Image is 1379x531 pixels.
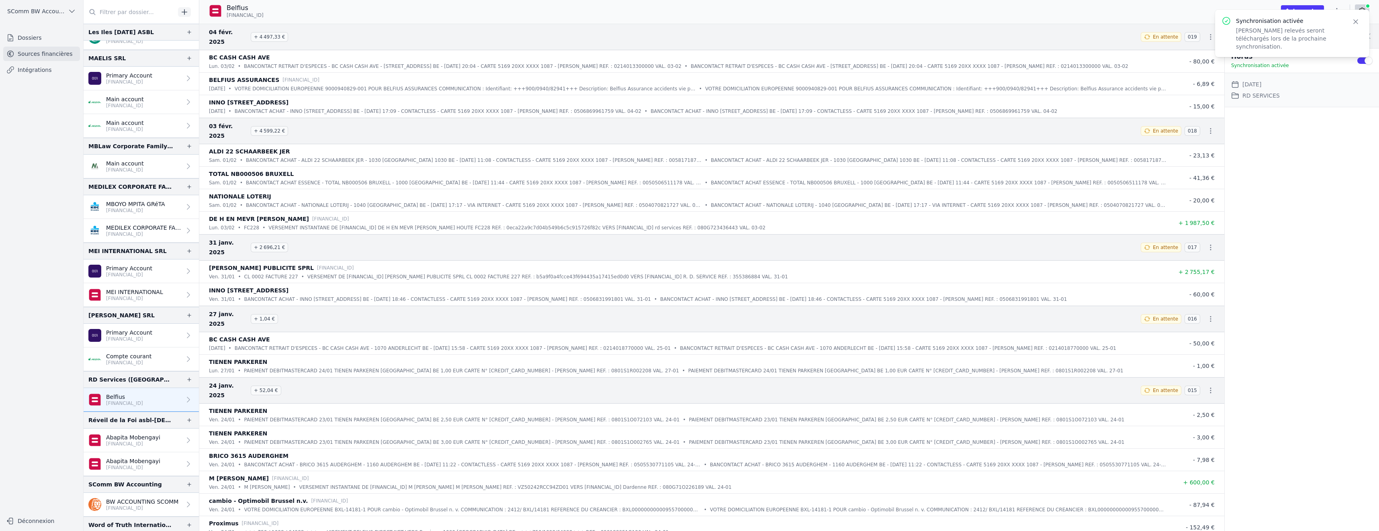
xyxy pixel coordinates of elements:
p: BANCONTACT ACHAT - NATIONALE LOTERIJ - 1040 [GEOGRAPHIC_DATA] BE - [DATE] 17:17 - VIA INTERNET - ... [711,201,1166,209]
a: Primary Account [FINANCIAL_ID] [84,324,199,347]
div: • [704,506,707,514]
img: ARGENTA_ARSPBE22.png [88,353,101,366]
p: VOTRE DOMICILIATION EUROPEENNE BXL-14181-1 POUR cambio - Optimobil Brussel n. v. COMMUNICATION : ... [710,506,1166,514]
span: - 152,49 € [1186,524,1215,531]
span: - 7,98 € [1193,457,1215,463]
div: MBLaw Corporate Family Office SRL [88,141,173,151]
div: • [238,273,241,281]
div: • [238,62,241,70]
p: PAIEMENT DEBITMASTERCARD 23/01 TIENEN PARKEREN [GEOGRAPHIC_DATA] BE 2,50 EUR CARTE N° [CREDIT_CAR... [689,416,1125,424]
p: ven. 24/01 [209,483,235,491]
p: BANCONTACT RETRAIT D'ESPECES - BC CASH CASH AVE - 1070 ANDERLECHT BE - [DATE] 15:58 - CARTE 5169 ... [680,344,1116,352]
img: ARGENTA_ARSPBE22.png [88,119,101,132]
p: [FINANCIAL_ID] [312,215,349,223]
p: BANCONTACT RETRAIT D'ESPECES - BC CASH CASH AVE - 1070 ANDERLECHT BE - [DATE] 15:58 - CARTE 5169 ... [235,344,671,352]
p: MBOYO MPITA GRéTA [106,200,165,208]
button: Importer [1281,5,1324,16]
a: Intégrations [3,63,80,77]
div: Les Iles [DATE] ASBL [88,27,154,37]
p: cambio - Optimobil Brussel n.v. [209,496,308,506]
a: BW ACCOUNTING SCOMM [FINANCIAL_ID] [84,493,199,517]
a: Compte courant [FINANCIAL_ID] [84,347,199,371]
img: belfius-1.png [88,393,101,406]
img: belfius.png [88,288,101,301]
span: SComm BW Accounting [7,7,65,15]
p: BANCONTACT ACHAT - INNO [STREET_ADDRESS] BE - [DATE] 17:09 - CONTACTLESS - CARTE 5169 20XX XXXX 1... [235,107,641,115]
span: 015 [1185,386,1200,395]
div: • [262,224,265,232]
div: • [705,179,708,187]
div: MEI INTERNATIONAL SRL [88,246,167,256]
span: - 60,00 € [1189,291,1215,298]
p: DE H EN MEVR [PERSON_NAME] [209,214,309,224]
p: BANCONTACT ACHAT - ALDI 22 SCHAARBEEK JER - 1030 [GEOGRAPHIC_DATA] 1030 BE - [DATE] 11:08 - CONTA... [711,156,1166,164]
div: • [704,461,707,469]
a: MEI INTERNATIONAL [FINANCIAL_ID] [84,283,199,307]
p: PAIEMENT DEBITMASTERCARD 23/01 TIENEN PARKEREN [GEOGRAPHIC_DATA] BE 2,50 EUR CARTE N° [CREDIT_CAR... [244,416,680,424]
dd: RD SERVICES [1242,91,1280,100]
p: Main account [106,159,144,167]
span: + 52,04 € [251,386,281,395]
img: NAGELMACKERS_BNAGBEBBXXX.png [88,160,101,173]
p: [FINANCIAL_ID] [272,474,309,482]
span: 017 [1185,243,1200,252]
a: Abapita Mobengayi [FINANCIAL_ID] [84,429,199,452]
p: ven. 31/01 [209,273,235,281]
span: Synchronisation activée [1231,63,1289,68]
img: ARGENTA_ARSPBE22.png [88,96,101,108]
a: Main account [FINANCIAL_ID] [84,114,199,138]
div: • [229,344,231,352]
div: • [238,367,241,375]
p: MEI INTERNATIONAL [106,288,163,296]
p: BANCONTACT ACHAT - ALDI 22 SCHAARBEEK JER - 1030 [GEOGRAPHIC_DATA] 1030 BE - [DATE] 11:08 - CONTA... [246,156,702,164]
div: • [238,295,241,303]
div: • [683,438,685,446]
p: [FINANCIAL_ID] [311,497,348,505]
p: BANCONTACT ACHAT ESSENCE - TOTAL NB000506 BRUXELL - 1000 [GEOGRAPHIC_DATA] BE - [DATE] 11:44 - CA... [246,179,702,187]
p: VERSEMENT INSTANTANE DE [FINANCIAL_ID] M [PERSON_NAME] M [PERSON_NAME] REF. : VZ50242RCC94ZD01 VE... [299,483,732,491]
p: VOTRE DOMICILIATION EUROPEENNE 9000940829-001 POUR BELFIUS ASSURANCES COMMUNICATION : Identifiant... [705,85,1166,93]
a: Sources financières [3,47,80,61]
span: + 2 696,21 € [251,243,288,252]
img: ing.png [88,498,101,511]
p: [PERSON_NAME] PUBLICITE SPRL [209,263,314,273]
p: BANCONTACT ACHAT - INNO [STREET_ADDRESS] BE - [DATE] 17:09 - CONTACTLESS - CARTE 5169 20XX XXXX 1... [651,107,1057,115]
p: VERSEMENT DE [FINANCIAL_ID] [PERSON_NAME] PUBLICITE SPRL CL 0002 FACTURE 227 REF. : b5a9f0a4fcce4... [307,273,788,281]
p: BANCONTACT ACHAT - INNO [STREET_ADDRESS] BE - [DATE] 18:46 - CONTACTLESS - CARTE 5169 20XX XXXX 1... [660,295,1067,303]
p: [FINANCIAL_ID] [106,441,160,447]
p: ven. 24/01 [209,416,235,424]
p: BANCONTACT RETRAIT D'ESPECES - BC CASH CASH AVE - [STREET_ADDRESS] BE - [DATE] 20:04 - CARTE 5169... [244,62,681,70]
p: lun. 03/02 [209,224,235,232]
p: ven. 24/01 [209,438,235,446]
span: - 23,13 € [1189,152,1215,159]
p: lun. 03/02 [209,62,235,70]
span: 03 févr. 2025 [209,121,248,141]
p: BANCONTACT ACHAT - NATIONALE LOTERIJ - 1040 [GEOGRAPHIC_DATA] BE - [DATE] 17:17 - VIA INTERNET - ... [246,201,702,209]
p: [FINANCIAL_ID] [106,102,144,109]
p: ven. 24/01 [209,461,235,469]
p: BANCONTACT ACHAT ESSENCE - TOTAL NB000506 BRUXELL - 1000 [GEOGRAPHIC_DATA] BE - [DATE] 11:44 - CA... [711,179,1166,187]
img: AION_BMPBBEBBXXX.png [88,72,101,85]
p: [FINANCIAL_ID] [106,464,160,471]
p: [FINANCIAL_ID] [106,231,181,237]
p: [DATE] [209,85,225,93]
p: ven. 24/01 [209,506,235,514]
div: • [644,107,647,115]
p: INNO [STREET_ADDRESS] [209,286,288,295]
p: FC228 [244,224,259,232]
div: MEDILEX CORPORATE FAMILY OFFICE [88,182,173,192]
p: sam. 01/02 [209,179,237,187]
p: [PERSON_NAME] relevés seront téléchargés lors de la prochaine synchronisation. [1236,27,1342,51]
div: • [229,85,231,93]
p: Primary Account [106,264,152,272]
span: 018 [1185,126,1200,136]
p: Proximus [209,519,239,528]
p: BELFIUS ASSURANCES [209,75,279,85]
div: • [238,483,241,491]
span: 31 janv. 2025 [209,238,248,257]
p: [FINANCIAL_ID] [106,359,151,366]
p: Abapita Mobengayi [106,433,160,441]
div: MAELIS SRL [88,53,126,63]
p: ven. 31/01 [209,295,235,303]
span: + 2 755,17 € [1178,269,1215,275]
